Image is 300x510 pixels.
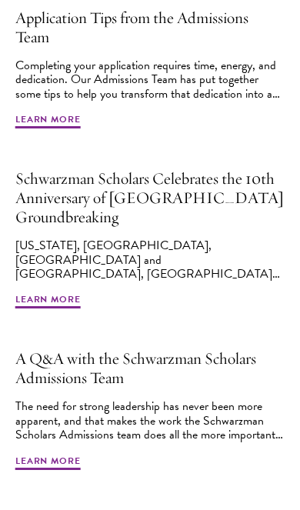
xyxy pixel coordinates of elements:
[15,8,285,47] h2: Application Tips from the Admissions Team
[15,169,285,227] h2: Schwarzman Scholars Celebrates the 10th Anniversary of [GEOGRAPHIC_DATA] Groundbreaking
[15,169,285,311] a: Schwarzman Scholars Celebrates the 10th Anniversary of [GEOGRAPHIC_DATA] Groundbreaking [US_STATE...
[15,399,285,442] div: The need for strong leadership has never been more apparent, and that makes the work the Schwarzm...
[15,58,285,101] div: Completing your application requires time, energy, and dedication. Our Admissions Team has put to...
[15,292,81,311] span: Learn More
[15,8,285,131] a: Application Tips from the Admissions Team Completing your application requires time, energy, and ...
[15,454,81,472] span: Learn More
[15,349,285,472] a: A Q&A with the Schwarzman Scholars Admissions Team The need for strong leadership has never been ...
[15,238,285,281] div: [US_STATE], [GEOGRAPHIC_DATA], [GEOGRAPHIC_DATA] and [GEOGRAPHIC_DATA], [GEOGRAPHIC_DATA] [DATE] ...
[15,112,81,131] span: Learn More
[15,349,285,388] h2: A Q&A with the Schwarzman Scholars Admissions Team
